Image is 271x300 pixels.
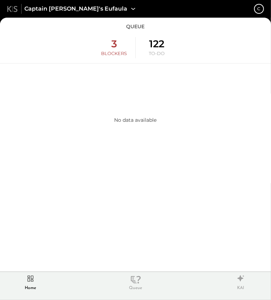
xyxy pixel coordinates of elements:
[24,5,127,13] span: Captain [PERSON_NAME]'s Eufaula
[126,23,145,30] div: queue
[149,38,164,50] div: 122
[25,285,36,291] div: Home
[126,273,145,292] div: Queue
[114,116,157,124] div: No data available
[111,38,117,50] div: 3
[149,50,165,57] div: TO-DO
[129,285,142,291] div: Queue
[258,6,261,12] div: C
[21,273,40,292] div: Home
[237,285,244,291] div: KAI
[231,273,250,292] div: KAI
[101,50,127,57] div: BLOCKERS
